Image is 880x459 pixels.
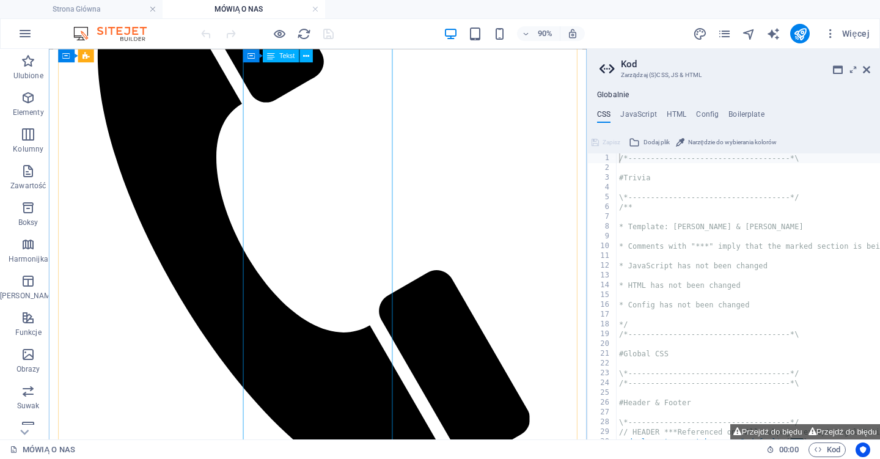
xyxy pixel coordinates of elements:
div: 19 [588,329,617,339]
div: 2 [588,163,617,173]
h4: Config [696,110,719,123]
div: 10 [588,241,617,251]
button: publish [790,24,810,43]
i: Nawigator [742,27,756,41]
h3: Zarządzaj (S)CSS, JS & HTML [621,70,846,81]
span: Tekst [279,52,295,59]
button: Więcej [820,24,875,43]
i: AI Writer [766,27,780,41]
span: Dodaj plik [643,135,670,150]
div: 17 [588,310,617,320]
div: 5 [588,193,617,202]
span: 00 00 [779,442,798,457]
div: 13 [588,271,617,281]
button: Przejdź do błędu [730,424,805,439]
p: Ulubione [13,71,43,81]
p: Kolumny [13,144,43,154]
div: 22 [588,359,617,369]
div: 4 [588,183,617,193]
h4: CSS [597,110,610,123]
div: 23 [588,369,617,378]
button: Usercentrics [856,442,870,457]
button: Dodaj plik [627,135,672,150]
div: 14 [588,281,617,290]
button: Przejdź do błędu [805,424,880,439]
h6: Czas sesji [766,442,799,457]
i: Strony (Ctrl+Alt+S) [717,27,732,41]
div: 15 [588,290,617,300]
div: 28 [588,417,617,427]
h4: HTML [667,110,687,123]
a: Kliknij, aby anulować zaznaczenie. Kliknij dwukrotnie, aby otworzyć Strony [10,442,75,457]
p: Harmonijka [9,254,48,264]
h2: Kod [621,59,870,70]
div: 12 [588,261,617,271]
span: : [788,445,790,454]
button: Kliknij tutaj, aby wyjść z trybu podglądu i kontynuować edycję [272,26,287,41]
div: 11 [588,251,617,261]
i: Projekt (Ctrl+Alt+Y) [693,27,707,41]
div: 29 [588,427,617,437]
img: Editor Logo [70,26,162,41]
button: pages [717,26,732,41]
button: navigator [741,26,756,41]
div: 30 [588,437,617,447]
div: 18 [588,320,617,329]
p: Funkcje [15,328,42,337]
div: 9 [588,232,617,241]
h6: 90% [535,26,555,41]
div: 8 [588,222,617,232]
span: Narzędzie do wybierania kolorów [688,135,777,150]
div: 26 [588,398,617,408]
i: Po zmianie rozmiaru automatycznie dostosowuje poziom powiększenia do wybranego urządzenia. [567,28,578,39]
button: reload [296,26,311,41]
h4: JavaScript [620,110,656,123]
div: 25 [588,388,617,398]
button: 90% [517,26,560,41]
span: Kod [814,442,840,457]
div: 3 [588,173,617,183]
i: Opublikuj [793,27,807,41]
button: Kod [809,442,846,457]
h4: Boilerplate [728,110,765,123]
div: 21 [588,349,617,359]
p: Suwak [17,401,40,411]
button: text_generator [766,26,780,41]
div: 24 [588,378,617,388]
span: Więcej [824,28,870,40]
p: Obrazy [16,364,40,374]
div: 6 [588,202,617,212]
div: 1 [588,153,617,163]
p: Zawartość [10,181,46,191]
i: Przeładuj stronę [297,27,311,41]
p: Elementy [13,108,44,117]
h4: MÓWIĄ O NAS [163,2,325,16]
h4: Globalnie [597,90,629,100]
div: 7 [588,212,617,222]
button: Narzędzie do wybierania kolorów [674,135,779,150]
div: 20 [588,339,617,349]
button: design [692,26,707,41]
p: Boksy [18,218,38,227]
div: 27 [588,408,617,417]
div: 16 [588,300,617,310]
